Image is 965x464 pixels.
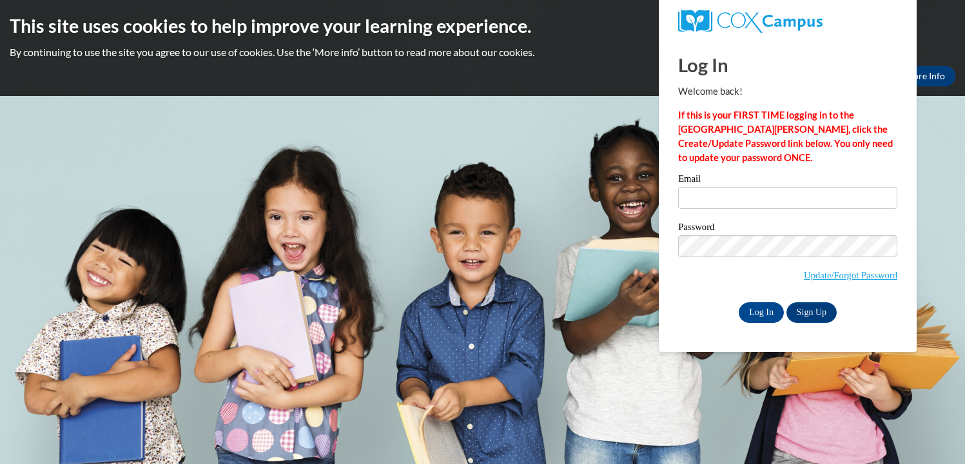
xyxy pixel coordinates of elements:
a: Update/Forgot Password [804,270,897,280]
p: By continuing to use the site you agree to our use of cookies. Use the ‘More info’ button to read... [10,45,955,59]
label: Password [678,222,897,235]
a: Sign Up [786,302,837,323]
p: Welcome back! [678,84,897,99]
input: Log In [739,302,784,323]
h1: Log In [678,52,897,78]
h2: This site uses cookies to help improve your learning experience. [10,13,955,39]
label: Email [678,174,897,187]
a: COX Campus [678,10,897,33]
a: More Info [895,66,955,86]
img: COX Campus [678,10,823,33]
strong: If this is your FIRST TIME logging in to the [GEOGRAPHIC_DATA][PERSON_NAME], click the Create/Upd... [678,110,893,163]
